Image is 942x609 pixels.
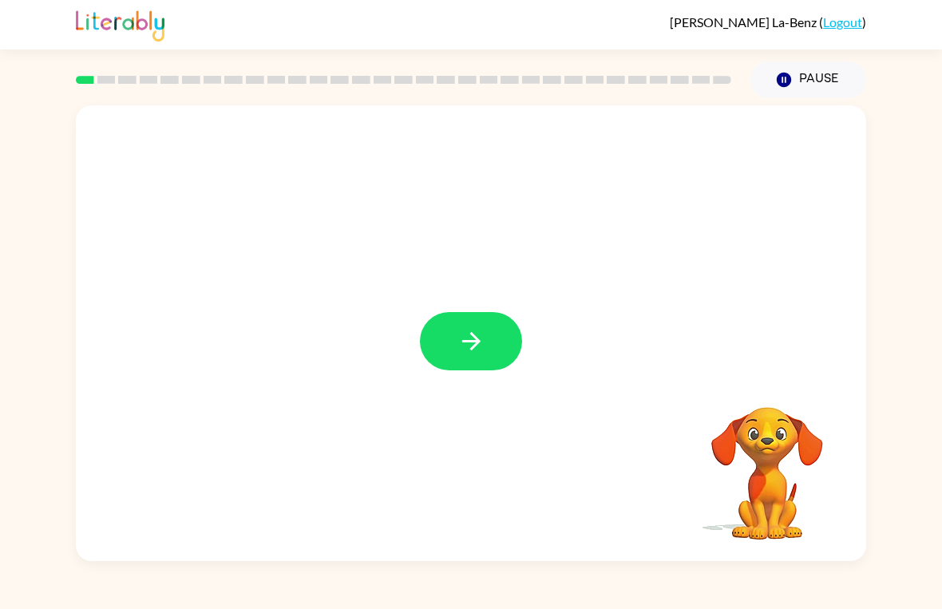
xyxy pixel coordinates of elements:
img: Literably [76,6,164,42]
button: Pause [750,61,866,98]
span: [PERSON_NAME] La-Benz [670,14,819,30]
a: Logout [823,14,862,30]
video: Your browser must support playing .mp4 files to use Literably. Please try using another browser. [687,382,847,542]
div: ( ) [670,14,866,30]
